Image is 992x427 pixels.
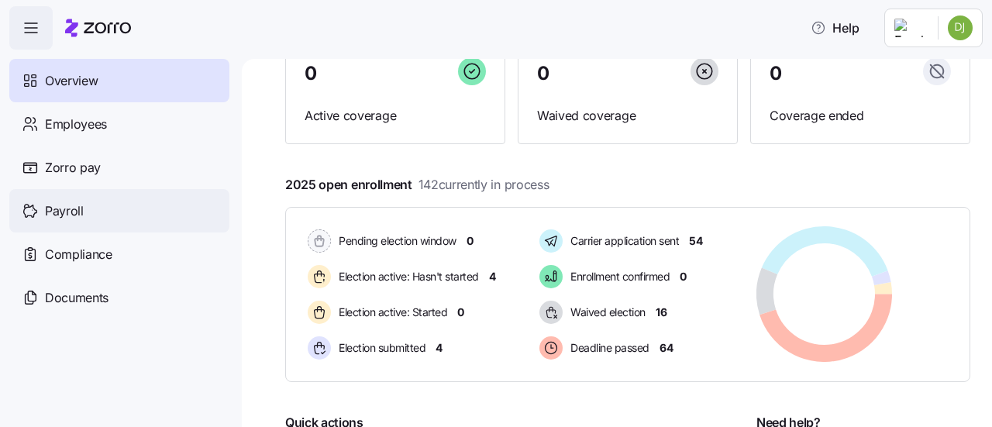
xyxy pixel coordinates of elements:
a: Documents [9,276,229,319]
span: Carrier application sent [566,233,679,249]
span: 0 [467,233,474,249]
a: Overview [9,59,229,102]
img: ebbf617f566908890dfd872f8ec40b3c [948,15,973,40]
img: Employer logo [894,19,925,37]
span: Payroll [45,201,84,221]
span: 2025 open enrollment [285,175,549,195]
span: 4 [436,340,443,356]
span: 64 [660,340,673,356]
span: Help [811,19,859,37]
a: Employees [9,102,229,146]
span: Active coverage [305,106,486,126]
span: Waived election [566,305,646,320]
button: Help [798,12,872,43]
span: 0 [537,64,549,83]
span: 142 currently in process [418,175,549,195]
span: Pending election window [334,233,456,249]
span: Election active: Hasn't started [334,269,479,284]
span: 0 [680,269,687,284]
span: Employees [45,115,107,134]
span: Documents [45,288,108,308]
span: Overview [45,71,98,91]
span: Zorro pay [45,158,101,177]
span: 0 [770,64,782,83]
span: Enrollment confirmed [566,269,670,284]
span: 54 [689,233,702,249]
span: Coverage ended [770,106,951,126]
a: Compliance [9,232,229,276]
span: 0 [457,305,464,320]
a: Zorro pay [9,146,229,189]
span: 4 [489,269,496,284]
span: 16 [656,305,666,320]
span: 0 [305,64,317,83]
span: Compliance [45,245,112,264]
span: Waived coverage [537,106,718,126]
span: Election active: Started [334,305,447,320]
span: Deadline passed [566,340,649,356]
span: Election submitted [334,340,425,356]
a: Payroll [9,189,229,232]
